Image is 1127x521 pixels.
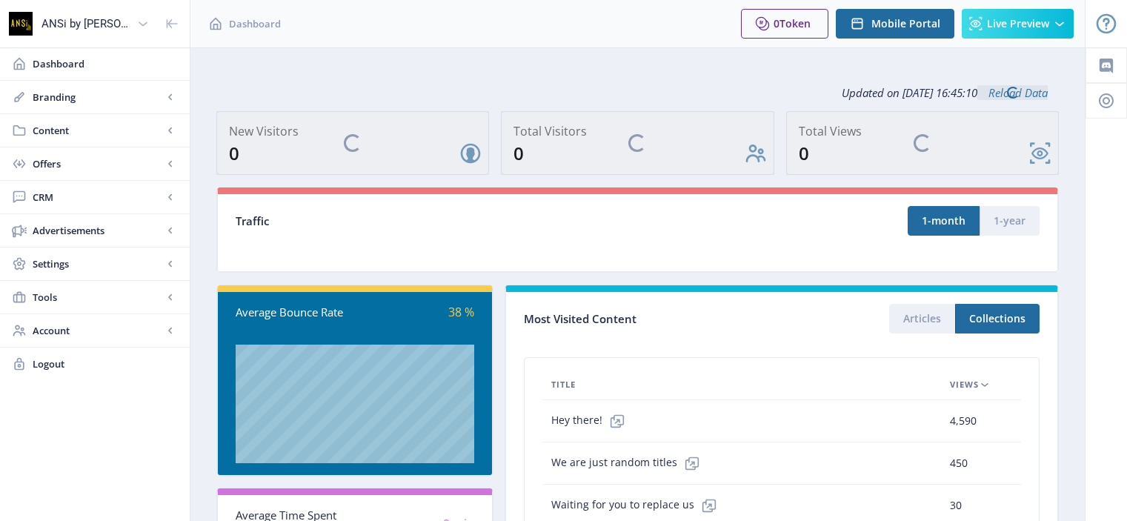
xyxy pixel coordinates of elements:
[779,16,811,30] span: Token
[950,497,962,514] span: 30
[950,412,977,430] span: 4,590
[524,308,782,331] div: Most Visited Content
[950,454,968,472] span: 450
[962,9,1074,39] button: Live Preview
[33,123,163,138] span: Content
[229,16,281,31] span: Dashboard
[236,304,355,321] div: Average Bounce Rate
[33,323,163,338] span: Account
[889,304,955,333] button: Articles
[551,376,576,394] span: Title
[987,18,1049,30] span: Live Preview
[977,85,1048,100] a: Reload Data
[33,56,178,71] span: Dashboard
[551,491,724,520] span: Waiting for you to replace us
[551,406,632,436] span: Hey there!
[980,206,1040,236] button: 1-year
[33,90,163,104] span: Branding
[448,304,474,320] span: 38 %
[33,156,163,171] span: Offers
[236,213,638,230] div: Traffic
[33,190,163,205] span: CRM
[908,206,980,236] button: 1-month
[9,12,33,36] img: properties.app_icon.png
[955,304,1040,333] button: Collections
[216,74,1059,111] div: Updated on [DATE] 16:45:10
[741,9,828,39] button: 0Token
[33,356,178,371] span: Logout
[33,223,163,238] span: Advertisements
[950,376,979,394] span: Views
[871,18,940,30] span: Mobile Portal
[836,9,954,39] button: Mobile Portal
[33,256,163,271] span: Settings
[551,448,707,478] span: We are just random titles
[41,7,131,40] div: ANSi by [PERSON_NAME]
[33,290,163,305] span: Tools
